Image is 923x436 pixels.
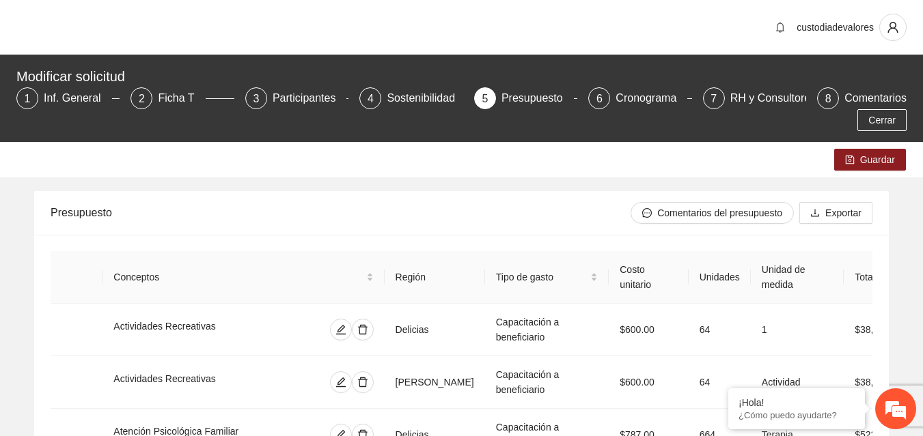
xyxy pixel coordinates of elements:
div: Participantes [273,87,347,109]
button: delete [352,319,374,340]
td: Capacitación a beneficiario [485,356,609,409]
button: messageComentarios del presupuesto [631,202,794,224]
div: 1Inf. General [16,87,120,109]
td: $600.00 [609,304,688,356]
button: downloadExportar [799,202,872,224]
th: Unidades [689,251,751,304]
div: RH y Consultores [730,87,827,109]
td: Actividad [751,356,844,409]
button: edit [330,371,352,393]
div: 8Comentarios [817,87,907,109]
span: Conceptos [113,270,363,285]
td: 1 [751,304,844,356]
span: 6 [596,93,603,104]
span: Cerrar [868,113,896,128]
span: download [810,208,820,219]
div: Ficha T [158,87,205,109]
td: 64 [689,304,751,356]
span: Guardar [860,152,895,167]
th: Tipo de gasto [485,251,609,304]
span: message [642,208,652,219]
button: Cerrar [857,109,907,131]
div: Sostenibilidad [387,87,466,109]
th: Costo unitario [609,251,688,304]
span: delete [353,377,373,388]
span: 2 [139,93,145,104]
td: [PERSON_NAME] [385,356,485,409]
span: Comentarios del presupuesto [657,205,782,220]
div: Modificar solicitud [16,66,898,87]
div: 2Ficha T [130,87,234,109]
span: edit [331,377,351,388]
button: delete [352,371,374,393]
span: bell [770,22,790,33]
div: Actividades Recreativas [113,371,273,393]
span: Exportar [825,205,862,220]
th: Unidad de medida [751,251,844,304]
div: Actividades Recreativas [113,319,273,340]
div: 3Participantes [245,87,348,109]
span: 8 [825,93,831,104]
div: ¡Hola! [739,397,855,408]
div: Comentarios [844,87,907,109]
button: user [879,14,907,41]
th: Conceptos [102,251,384,304]
p: ¿Cómo puedo ayudarte? [739,410,855,420]
span: 3 [253,93,259,104]
div: Presupuesto [501,87,574,109]
span: edit [331,324,351,335]
div: Presupuesto [51,193,631,232]
span: save [845,155,855,166]
span: delete [353,324,373,335]
td: $600.00 [609,356,688,409]
td: Capacitación a beneficiario [485,304,609,356]
button: edit [330,319,352,340]
span: 4 [368,93,374,104]
div: 5Presupuesto [474,87,577,109]
div: 4Sostenibilidad [359,87,463,109]
span: user [880,21,906,33]
span: 5 [482,93,488,104]
div: Cronograma [616,87,687,109]
button: saveGuardar [834,149,906,171]
td: Delicias [385,304,485,356]
span: custodiadevalores [797,22,874,33]
span: 1 [25,93,31,104]
div: 7RH y Consultores [703,87,806,109]
span: Tipo de gasto [496,270,588,285]
div: Inf. General [44,87,112,109]
span: 7 [711,93,717,104]
th: Región [385,251,485,304]
td: 64 [689,356,751,409]
button: bell [769,16,791,38]
div: 6Cronograma [588,87,691,109]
